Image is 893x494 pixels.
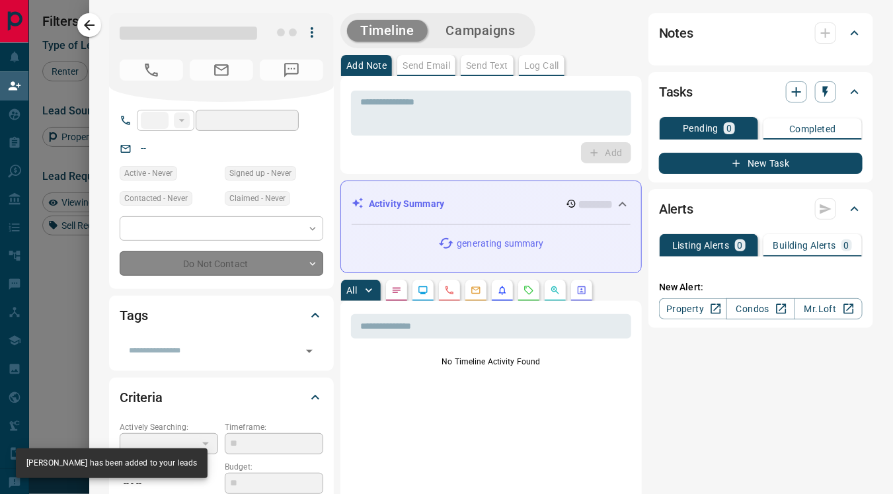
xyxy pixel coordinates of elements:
[471,285,481,296] svg: Emails
[738,241,743,250] p: 0
[391,285,402,296] svg: Notes
[229,192,286,205] span: Claimed - Never
[433,20,529,42] button: Campaigns
[260,60,323,81] span: No Number
[524,285,534,296] svg: Requests
[225,421,323,433] p: Timeframe:
[351,356,631,368] p: No Timeline Activity Found
[659,22,693,44] h2: Notes
[659,153,863,174] button: New Task
[659,193,863,225] div: Alerts
[795,298,863,319] a: Mr.Loft
[773,241,836,250] p: Building Alerts
[120,60,183,81] span: No Number
[120,421,218,433] p: Actively Searching:
[120,305,147,326] h2: Tags
[346,286,357,295] p: All
[672,241,730,250] p: Listing Alerts
[229,167,291,180] span: Signed up - Never
[659,280,863,294] p: New Alert:
[457,237,543,251] p: generating summary
[659,17,863,49] div: Notes
[346,61,387,70] p: Add Note
[120,251,323,276] div: Do Not Contact
[141,143,146,153] a: --
[190,60,253,81] span: No Email
[124,192,188,205] span: Contacted - Never
[300,342,319,360] button: Open
[550,285,561,296] svg: Opportunities
[225,461,323,473] p: Budget:
[659,81,693,103] h2: Tasks
[418,285,428,296] svg: Lead Browsing Activity
[347,20,428,42] button: Timeline
[124,167,173,180] span: Active - Never
[683,124,718,133] p: Pending
[844,241,849,250] p: 0
[120,300,323,331] div: Tags
[26,452,197,474] div: [PERSON_NAME] has been added to your leads
[444,285,455,296] svg: Calls
[726,298,795,319] a: Condos
[659,298,727,319] a: Property
[120,382,323,413] div: Criteria
[789,124,836,134] p: Completed
[659,76,863,108] div: Tasks
[576,285,587,296] svg: Agent Actions
[659,198,693,220] h2: Alerts
[120,387,163,408] h2: Criteria
[726,124,732,133] p: 0
[497,285,508,296] svg: Listing Alerts
[352,192,631,216] div: Activity Summary
[369,197,444,211] p: Activity Summary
